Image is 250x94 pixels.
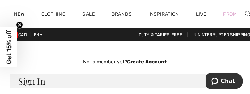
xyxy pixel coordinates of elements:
[34,32,43,37] span: EN
[148,11,179,18] span: Inspiration
[14,11,24,18] a: New
[206,73,243,91] iframe: Opens a widget where you can chat to one of our agents
[16,22,23,29] button: Close teaser
[10,74,240,88] h3: Sign In
[196,10,206,18] a: Live
[7,32,30,37] span: CAD
[112,11,132,18] a: Brands
[5,30,13,64] span: Get 15% off
[127,59,167,65] strong: Create Account
[10,58,240,65] div: Not a member yet?
[82,11,95,18] a: Sale
[41,11,66,18] a: Clothing
[223,10,237,18] a: Prom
